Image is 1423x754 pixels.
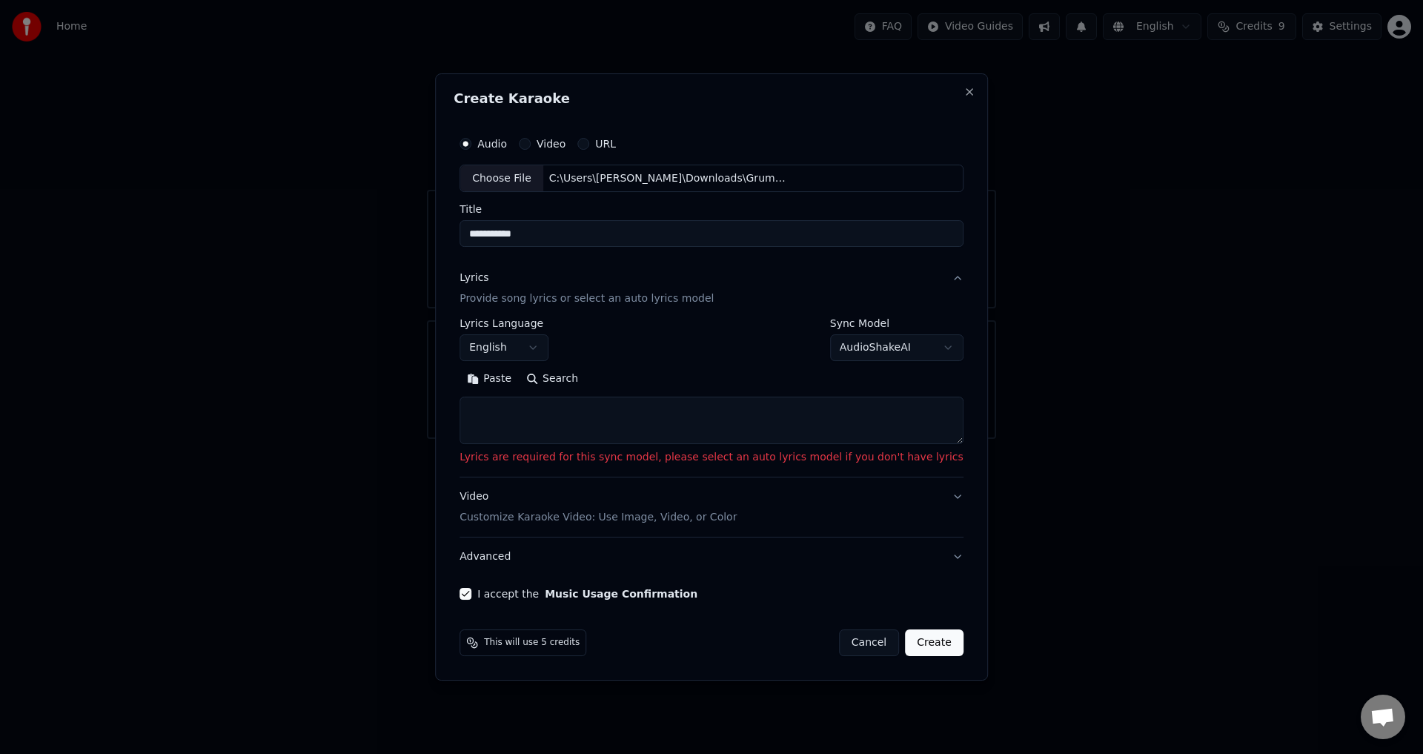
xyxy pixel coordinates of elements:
[905,629,963,656] button: Create
[460,292,714,307] p: Provide song lyrics or select an auto lyrics model
[839,629,899,656] button: Cancel
[454,92,969,105] h2: Create Karaoke
[460,319,548,329] label: Lyrics Language
[460,368,519,391] button: Paste
[519,368,586,391] button: Search
[460,271,488,286] div: Lyrics
[460,319,963,477] div: LyricsProvide song lyrics or select an auto lyrics model
[477,589,697,599] label: I accept the
[545,589,697,599] button: I accept the
[460,477,963,537] button: VideoCustomize Karaoke Video: Use Image, Video, or Color
[595,139,616,149] label: URL
[460,510,737,525] p: Customize Karaoke Video: Use Image, Video, or Color
[484,637,580,649] span: This will use 5 credits
[460,205,963,215] label: Title
[460,451,963,466] p: Lyrics are required for this sync model, please select an auto lyrics model if you don't have lyrics
[537,139,565,149] label: Video
[460,538,963,576] button: Advanced
[477,139,507,149] label: Audio
[460,489,737,525] div: Video
[460,259,963,319] button: LyricsProvide song lyrics or select an auto lyrics model
[460,165,543,192] div: Choose File
[543,171,795,186] div: C:\Users\[PERSON_NAME]\Downloads\Grumpy Love.mp3
[830,319,963,329] label: Sync Model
